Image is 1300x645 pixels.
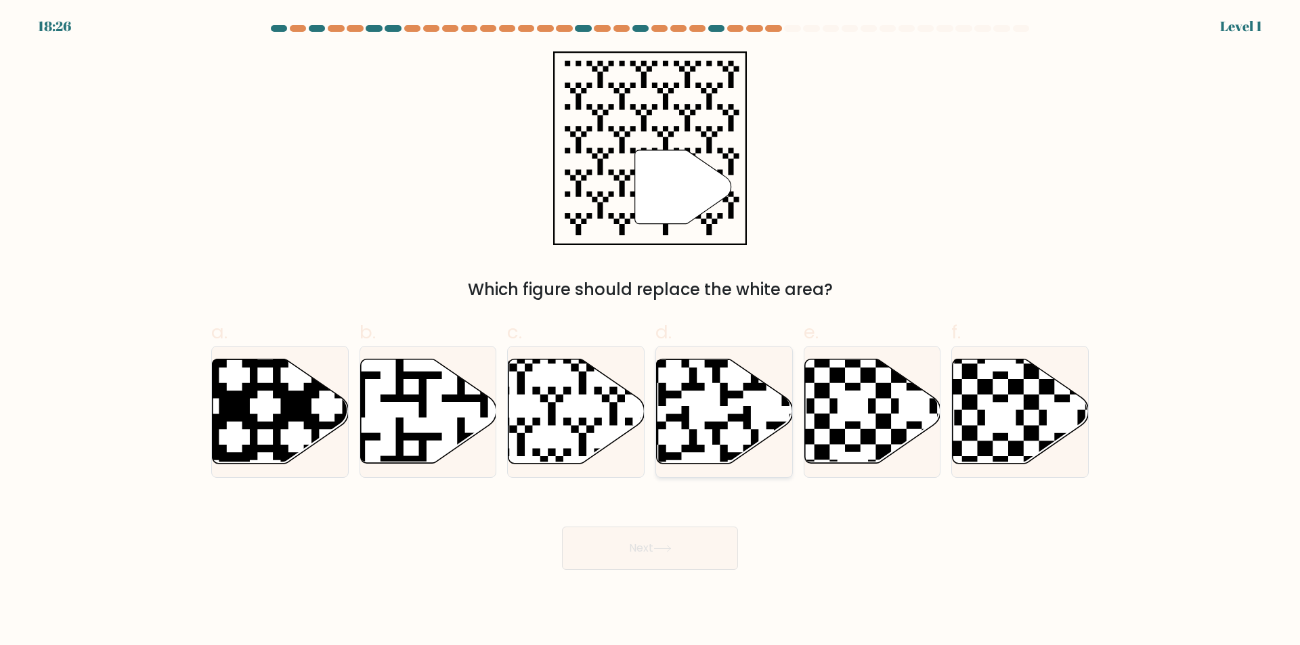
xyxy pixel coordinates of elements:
span: c. [507,319,522,345]
div: Level 1 [1220,16,1262,37]
div: 18:26 [38,16,71,37]
span: b. [360,319,376,345]
span: a. [211,319,227,345]
button: Next [562,527,738,570]
span: f. [951,319,961,345]
g: " [635,150,731,224]
div: Which figure should replace the white area? [219,277,1081,302]
span: e. [804,319,819,345]
span: d. [655,319,672,345]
